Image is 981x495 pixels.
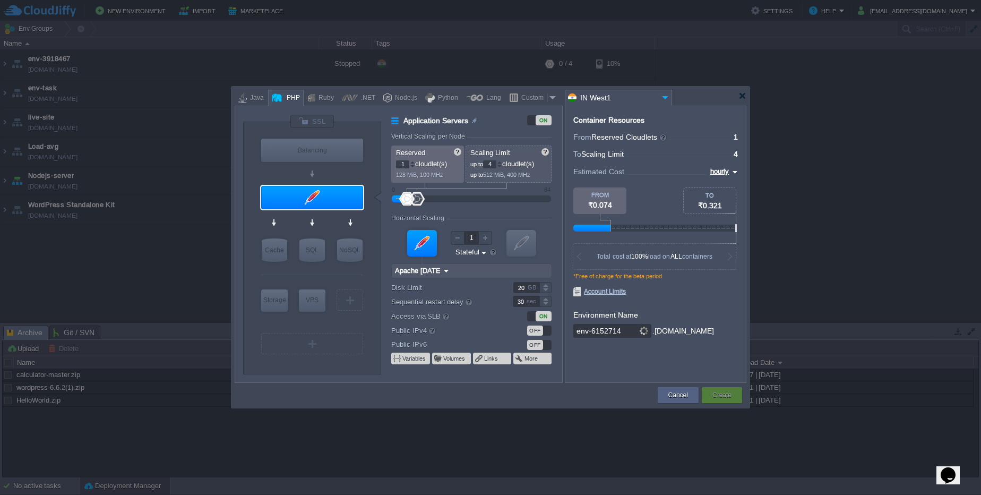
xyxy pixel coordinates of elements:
div: GB [528,283,538,293]
span: Account Limits [573,287,626,296]
div: ON [536,311,552,321]
div: Lang [483,90,501,106]
span: Reserved [396,149,425,157]
span: From [573,133,591,141]
div: NoSQL Databases [337,238,363,262]
div: *Free of charge for the beta period [573,273,738,287]
label: Public IPv6 [391,339,499,350]
label: Sequential restart delay [391,296,499,308]
p: cloudlet(s) [470,157,548,168]
span: Reserved Cloudlets [591,133,667,141]
div: sec [527,296,538,306]
button: Create [712,390,732,400]
div: Python [435,90,458,106]
span: 512 MiB, 400 MHz [483,172,530,178]
span: Estimated Cost [573,166,624,177]
div: 64 [544,186,550,193]
div: FROM [573,192,626,198]
div: Create New Layer [337,289,363,311]
span: To [573,150,581,158]
div: PHP [283,90,300,106]
div: Vertical Scaling per Node [391,133,468,140]
div: Storage Containers [261,289,288,312]
div: Balancing [261,139,363,162]
div: Custom [518,90,547,106]
div: SQL [299,238,325,262]
div: Horizontal Scaling [391,215,447,222]
div: .NET [358,90,375,106]
button: More [524,354,539,363]
div: TO [684,192,736,199]
span: 128 MiB, 100 MHz [396,172,443,178]
span: Scaling Limit [581,150,624,158]
div: Elastic VPS [299,289,325,312]
span: 1 [734,133,738,141]
span: up to [470,172,483,178]
label: Access via SLB [391,310,499,322]
div: Node.js [392,90,417,106]
div: SQL Databases [299,238,325,262]
label: Public IPv4 [391,325,499,336]
button: Cancel [668,390,688,400]
span: ₹0.321 [698,201,722,210]
button: Volumes [443,354,466,363]
div: Cache [262,238,287,262]
label: Disk Limit [391,282,499,293]
span: Scaling Limit [470,149,510,157]
div: 0 [392,186,395,193]
div: Application Servers [261,186,363,209]
div: VPS [299,289,325,311]
div: Container Resources [573,116,644,124]
div: NoSQL [337,238,363,262]
div: Java [247,90,264,106]
p: cloudlet(s) [396,157,460,168]
span: 4 [734,150,738,158]
div: Storage [261,289,288,311]
button: Links [484,354,499,363]
div: Create New Layer [261,333,363,354]
div: .[DOMAIN_NAME] [652,324,714,338]
span: up to [470,161,483,167]
div: Load Balancer [261,139,363,162]
iframe: chat widget [936,453,970,484]
div: ON [536,115,552,125]
div: OFF [527,326,543,336]
label: Environment Name [573,311,638,319]
div: Ruby [315,90,334,106]
button: Variables [402,354,427,363]
span: ₹0.074 [588,201,612,209]
div: OFF [527,340,543,350]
